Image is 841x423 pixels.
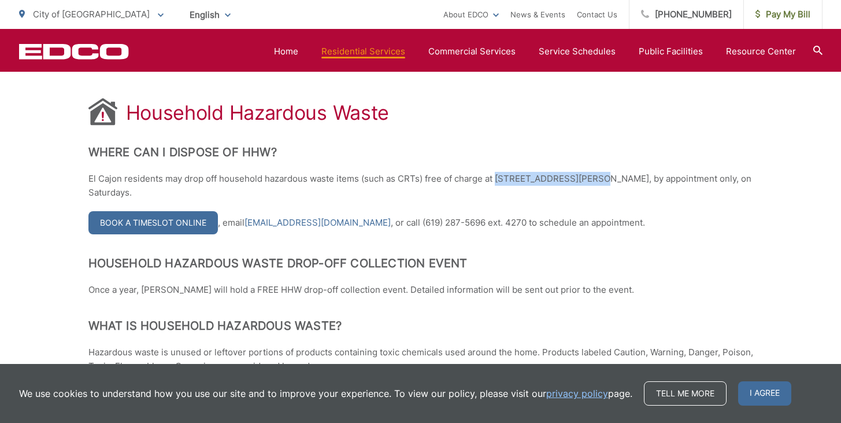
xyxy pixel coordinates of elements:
[19,387,632,400] p: We use cookies to understand how you use our site and to improve your experience. To view our pol...
[126,101,390,124] h1: Household Hazardous Waste
[755,8,810,21] span: Pay My Bill
[428,45,516,58] a: Commercial Services
[88,211,218,234] a: Book a Timeslot Online
[546,387,608,400] a: privacy policy
[88,283,753,297] p: Once a year, [PERSON_NAME] will hold a FREE HHW drop-off collection event. Detailed information w...
[88,345,753,373] p: Hazardous waste is unused or leftover portions of products containing toxic chemicals used around...
[181,5,239,25] span: English
[88,319,753,333] h2: What is Household Hazardous Waste?
[244,216,391,230] a: [EMAIL_ADDRESS][DOMAIN_NAME]
[274,45,298,58] a: Home
[88,211,753,234] p: , email , or call (619) 287-5696 ext. 4270 to schedule an appointment.
[510,8,565,21] a: News & Events
[33,9,150,20] span: City of [GEOGRAPHIC_DATA]
[726,45,796,58] a: Resource Center
[19,43,129,60] a: EDCD logo. Return to the homepage.
[443,8,499,21] a: About EDCO
[88,256,753,270] h2: Household Hazardous Waste Drop-Off Collection Event
[88,172,753,200] p: El Cajon residents may drop off household hazardous waste items (such as CRTs) free of charge at ...
[577,8,617,21] a: Contact Us
[321,45,405,58] a: Residential Services
[539,45,616,58] a: Service Schedules
[639,45,703,58] a: Public Facilities
[88,145,753,159] h2: Where Can I Dispose of HHW?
